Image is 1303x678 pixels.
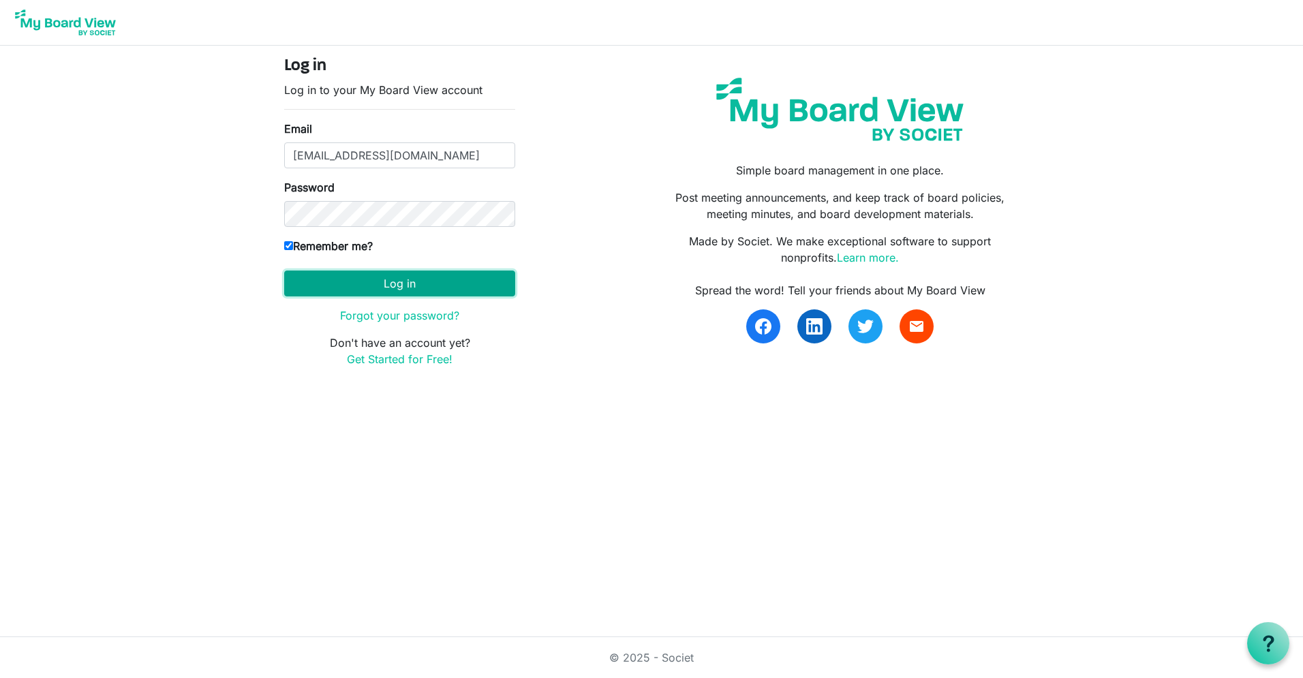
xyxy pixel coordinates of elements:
[284,179,335,196] label: Password
[347,352,453,366] a: Get Started for Free!
[662,282,1019,298] div: Spread the word! Tell your friends about My Board View
[340,309,459,322] a: Forgot your password?
[755,318,771,335] img: facebook.svg
[706,67,974,151] img: my-board-view-societ.svg
[857,318,874,335] img: twitter.svg
[284,241,293,250] input: Remember me?
[284,335,515,367] p: Don't have an account yet?
[284,57,515,76] h4: Log in
[284,82,515,98] p: Log in to your My Board View account
[837,251,899,264] a: Learn more.
[284,238,373,254] label: Remember me?
[662,162,1019,179] p: Simple board management in one place.
[11,5,120,40] img: My Board View Logo
[662,233,1019,266] p: Made by Societ. We make exceptional software to support nonprofits.
[284,271,515,296] button: Log in
[284,121,312,137] label: Email
[908,318,925,335] span: email
[609,651,694,664] a: © 2025 - Societ
[806,318,823,335] img: linkedin.svg
[662,189,1019,222] p: Post meeting announcements, and keep track of board policies, meeting minutes, and board developm...
[900,309,934,343] a: email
